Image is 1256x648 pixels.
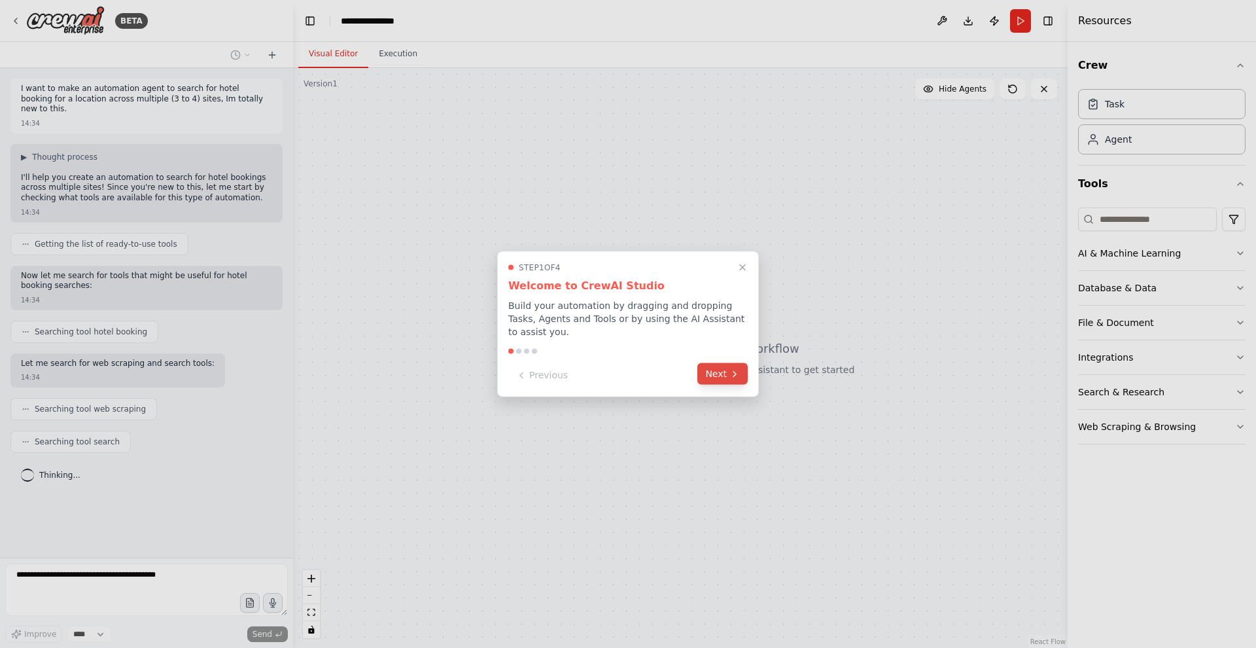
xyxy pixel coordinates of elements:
button: Hide left sidebar [301,12,319,30]
button: Next [697,363,748,385]
button: Previous [508,365,576,386]
button: Close walkthrough [735,260,750,276]
span: Step 1 of 4 [519,262,561,273]
p: Build your automation by dragging and dropping Tasks, Agents and Tools or by using the AI Assista... [508,299,748,338]
h3: Welcome to CrewAI Studio [508,278,748,294]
